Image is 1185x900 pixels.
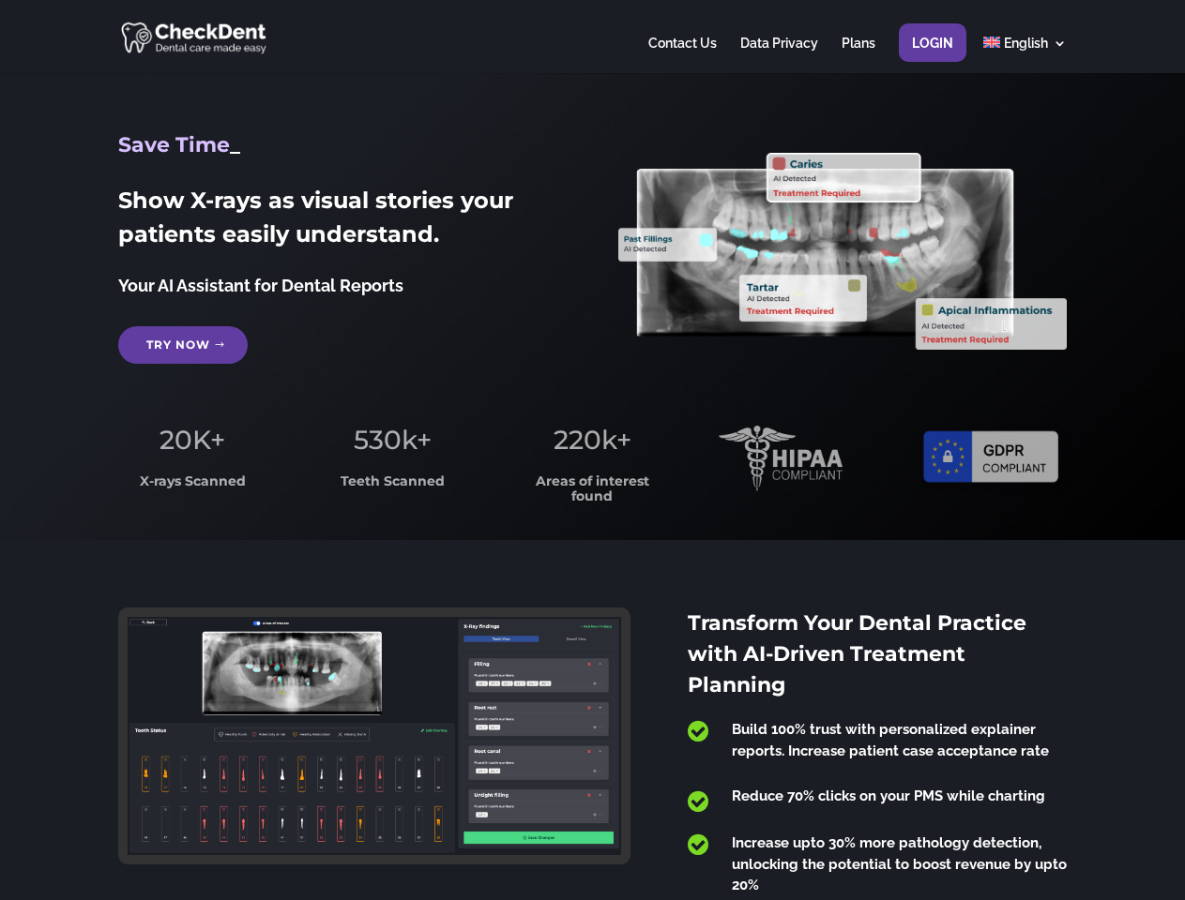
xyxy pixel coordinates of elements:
[688,610,1026,697] span: Transform Your Dental Practice with AI-Driven Treatment Planning
[118,132,230,157] span: Save Time
[118,184,566,261] h2: Show X-rays as visual stories your patients easily understand.
[354,424,432,456] span: 530k+
[688,719,708,743] span: 
[1004,36,1048,51] span: English
[118,276,403,295] span: Your AI Assistant for Dental Reports
[554,424,631,456] span: 220k+
[118,326,248,364] a: Try Now
[688,832,708,857] span: 
[740,37,818,73] a: Data Privacy
[732,721,1049,759] span: Build 100% trust with personalized explainer reports. Increase patient case acceptance rate
[121,19,268,55] img: CheckDent AI
[842,37,875,73] a: Plans
[160,424,225,456] span: 20K+
[732,834,1067,893] span: Increase upto 30% more pathology detection, unlocking the potential to boost revenue by upto 20%
[732,787,1045,804] span: Reduce 70% clicks on your PMS while charting
[983,37,1067,73] a: English
[912,37,953,73] a: Login
[688,789,708,814] span: 
[618,153,1066,350] img: X_Ray_annotated
[230,132,240,157] span: _
[519,474,667,513] h3: Areas of interest found
[648,37,717,73] a: Contact Us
